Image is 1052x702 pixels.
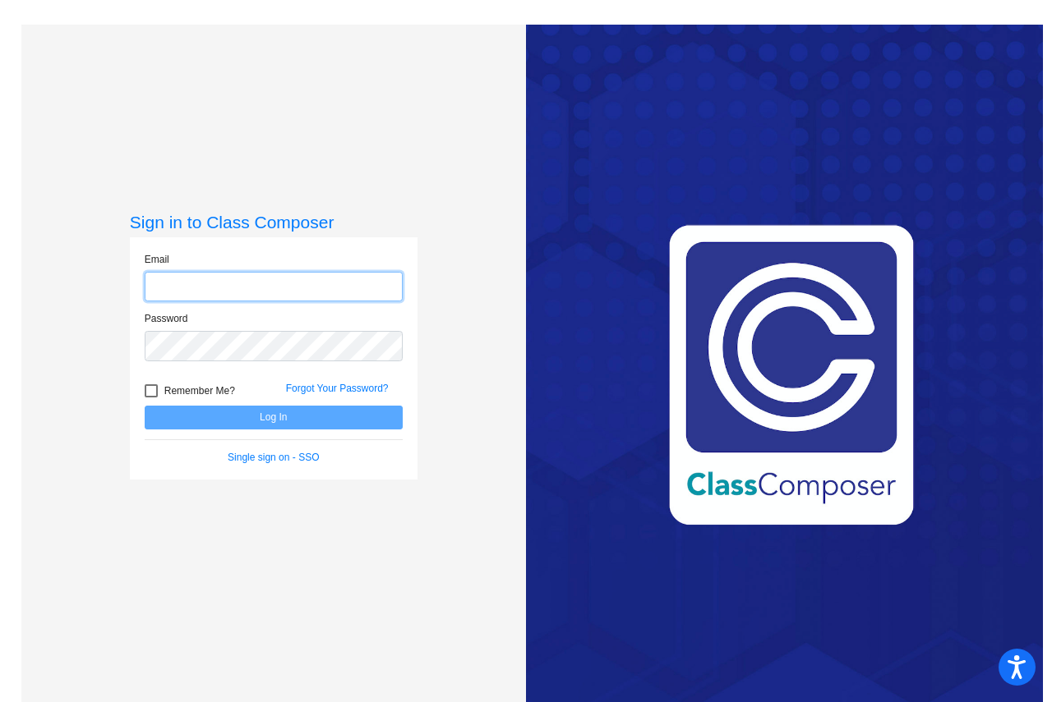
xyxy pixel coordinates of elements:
a: Single sign on - SSO [228,452,319,463]
span: Remember Me? [164,381,235,401]
button: Log In [145,406,403,429]
h3: Sign in to Class Composer [130,212,418,232]
label: Password [145,311,188,326]
a: Forgot Your Password? [286,383,389,394]
label: Email [145,252,169,267]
